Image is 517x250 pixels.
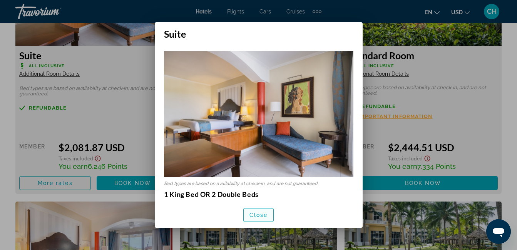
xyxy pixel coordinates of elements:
img: 2be020ed-6bbc-401c-a07a-51e730616c70.jpeg [164,51,353,177]
p: Bed types are based on availability at check-in, and are not guaranteed. [164,181,353,186]
strong: 1 King Bed OR 2 Double Beds [164,190,259,198]
span: Close [249,212,268,218]
button: Close [243,208,274,222]
iframe: Button to launch messaging window [486,219,511,244]
h2: Suite [155,22,363,40]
